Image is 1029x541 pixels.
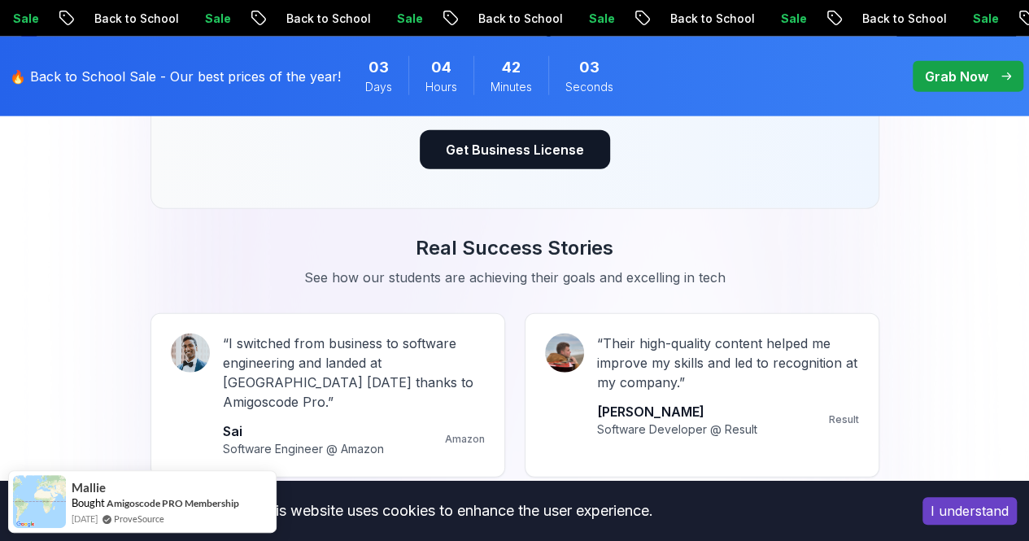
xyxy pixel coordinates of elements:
p: 🔥 Back to School Sale - Our best prices of the year! [10,67,341,86]
p: Sale [768,11,820,27]
span: 3 Days [368,56,389,79]
p: Back to School [849,11,960,27]
p: Sale [192,11,244,27]
button: Get Business License [420,130,610,169]
a: ProveSource [114,512,164,526]
a: Amigoscode PRO Membership [107,497,239,509]
p: Software Developer @ Result [597,421,757,438]
img: Sai [171,334,210,373]
p: Back to School [81,11,192,27]
p: Back to School [465,11,576,27]
p: Software Engineer @ Amazon [223,441,384,457]
div: This website uses cookies to enhance the user experience. [12,493,898,529]
span: Hours [425,79,457,95]
p: Back to School [657,11,768,27]
span: Mallie [72,481,106,495]
img: provesource social proof notification image [13,475,66,528]
p: Sale [576,11,628,27]
span: [DATE] [72,512,98,526]
span: 4 Hours [431,56,451,79]
span: 3 Seconds [579,56,600,79]
p: Sai [223,421,384,441]
p: Grab Now [925,67,988,86]
a: Get Business License [420,142,610,158]
img: Amir [545,334,584,373]
p: [PERSON_NAME] [597,402,757,421]
p: Result [829,413,859,426]
p: “ I switched from business to software engineering and landed at [GEOGRAPHIC_DATA] [DATE] thanks ... [223,334,485,412]
p: See how our students are achieving their goals and excelling in tech [242,268,788,287]
p: Amazon [445,433,485,446]
p: Sale [384,11,436,27]
span: Minutes [491,79,532,95]
span: Days [365,79,392,95]
span: 42 Minutes [502,56,521,79]
p: Sale [960,11,1012,27]
span: Seconds [565,79,613,95]
button: Accept cookies [922,497,1017,525]
p: “ Their high-quality content helped me improve my skills and led to recognition at my company. ” [597,334,859,392]
p: Back to School [273,11,384,27]
span: Bought [72,496,105,509]
h3: Real Success Stories [8,235,1021,261]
